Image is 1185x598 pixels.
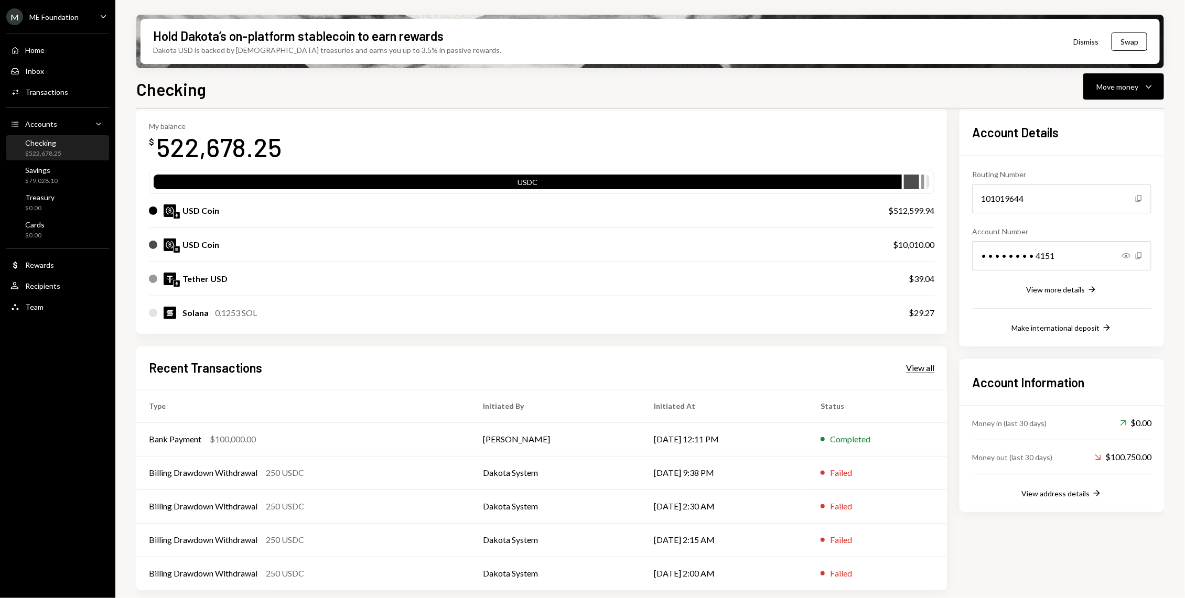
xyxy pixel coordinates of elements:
[266,534,304,546] div: 250 USDC
[470,422,641,456] td: [PERSON_NAME]
[830,433,870,445] div: Completed
[830,534,852,546] div: Failed
[6,297,109,316] a: Team
[1120,417,1151,429] div: $0.00
[25,88,68,96] div: Transactions
[830,466,852,479] div: Failed
[470,490,641,523] td: Dakota System
[266,500,304,513] div: 250 USDC
[149,122,282,131] div: My balance
[6,82,109,101] a: Transactions
[972,226,1151,237] div: Account Number
[6,8,23,25] div: M
[888,204,934,217] div: $512,599.94
[972,374,1151,391] h2: Account Information
[174,280,180,287] img: ethereum-mainnet
[1060,29,1112,54] button: Dismiss
[25,220,45,229] div: Cards
[25,231,45,240] div: $0.00
[1112,32,1147,51] button: Swap
[470,523,641,557] td: Dakota System
[972,418,1047,429] div: Money in (last 30 days)
[972,124,1151,141] h2: Account Details
[641,557,808,590] td: [DATE] 2:00 AM
[25,302,44,311] div: Team
[909,307,934,319] div: $29.27
[149,466,257,479] div: Billing Drawdown Withdrawal
[906,363,934,373] div: View all
[470,389,641,422] th: Initiated By
[6,217,109,242] a: Cards$0.00
[25,177,58,186] div: $79,028.10
[25,166,58,175] div: Savings
[6,190,109,215] a: Treasury$0.00
[25,46,45,55] div: Home
[641,389,808,422] th: Initiated At
[136,79,206,100] h1: Checking
[6,162,109,188] a: Savings$79,028.10
[149,433,201,445] div: Bank Payment
[972,241,1151,270] div: • • • • • • • • 4151
[25,149,61,158] div: $522,678.25
[1021,489,1090,498] div: View address details
[153,27,444,45] div: Hold Dakota’s on-platform stablecoin to earn rewards
[1026,284,1097,296] button: View more details
[470,456,641,490] td: Dakota System
[1095,451,1151,463] div: $100,750.00
[1026,285,1085,294] div: View more details
[830,567,852,580] div: Failed
[174,212,180,219] img: ethereum-mainnet
[1083,73,1164,100] button: Move money
[830,500,852,513] div: Failed
[215,307,257,319] div: 0.1253 SOL
[25,119,57,128] div: Accounts
[641,422,808,456] td: [DATE] 12:11 PM
[164,238,176,251] img: USDC
[136,389,470,422] th: Type
[6,276,109,295] a: Recipients
[972,452,1052,463] div: Money out (last 30 days)
[906,362,934,373] a: View all
[641,456,808,490] td: [DATE] 9:38 PM
[808,389,947,422] th: Status
[6,114,109,133] a: Accounts
[641,490,808,523] td: [DATE] 2:30 AM
[972,184,1151,213] div: 101019644
[182,204,219,217] div: USD Coin
[6,255,109,274] a: Rewards
[153,45,501,56] div: Dakota USD is backed by [DEMOGRAPHIC_DATA] treasuries and earns you up to 3.5% in passive rewards.
[25,138,61,147] div: Checking
[641,523,808,557] td: [DATE] 2:15 AM
[266,466,304,479] div: 250 USDC
[182,238,219,251] div: USD Coin
[149,500,257,513] div: Billing Drawdown Withdrawal
[25,281,60,290] div: Recipients
[1021,488,1102,499] button: View address details
[154,177,902,191] div: USDC
[25,204,55,213] div: $0.00
[25,260,54,269] div: Rewards
[149,137,154,147] div: $
[1011,322,1112,334] button: Make international deposit
[174,246,180,253] img: solana-mainnet
[29,13,79,21] div: ME Foundation
[164,307,176,319] img: SOL
[149,567,257,580] div: Billing Drawdown Withdrawal
[1096,81,1138,92] div: Move money
[25,193,55,202] div: Treasury
[149,359,262,376] h2: Recent Transactions
[156,131,282,164] div: 522,678.25
[1011,323,1100,332] div: Make international deposit
[972,169,1151,180] div: Routing Number
[470,557,641,590] td: Dakota System
[210,433,256,445] div: $100,000.00
[6,40,109,59] a: Home
[6,61,109,80] a: Inbox
[25,67,44,75] div: Inbox
[149,534,257,546] div: Billing Drawdown Withdrawal
[893,238,934,251] div: $10,010.00
[6,135,109,160] a: Checking$522,678.25
[182,307,209,319] div: Solana
[164,204,176,217] img: USDC
[164,273,176,285] img: USDT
